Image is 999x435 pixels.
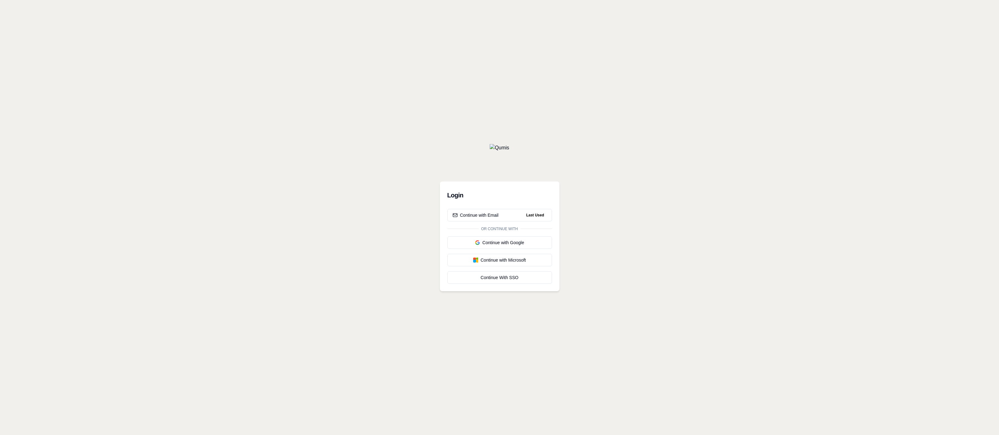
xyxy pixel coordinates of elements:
div: Continue With SSO [453,274,547,281]
a: Continue With SSO [447,271,552,284]
button: Continue with Microsoft [447,254,552,266]
img: Qumis [490,144,509,152]
div: Continue with Email [453,212,499,218]
div: Continue with Google [453,239,547,246]
h3: Login [447,189,552,201]
span: Or continue with [479,226,521,231]
div: Continue with Microsoft [453,257,547,263]
button: Continue with EmailLast Used [447,209,552,221]
span: Last Used [524,211,546,219]
button: Continue with Google [447,236,552,249]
